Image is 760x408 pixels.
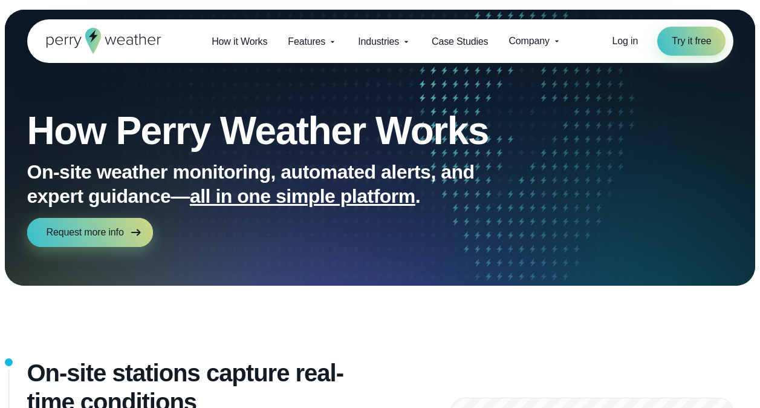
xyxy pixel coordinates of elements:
a: Request more info [27,218,153,247]
a: Try it free [657,27,726,56]
span: Industries [358,35,399,49]
h1: How Perry Weather Works [27,111,552,150]
span: Request more info [47,225,124,240]
a: Case Studies [421,29,498,54]
p: On-site weather monitoring, automated alerts, and expert guidance— . [27,160,511,208]
span: all in one simple platform [190,185,415,207]
span: Features [288,35,325,49]
span: Company [508,34,549,48]
span: Log in [612,36,638,46]
span: How it Works [212,35,267,49]
a: How it Works [201,29,278,54]
a: Log in [612,34,638,48]
span: Case Studies [432,35,488,49]
span: Try it free [672,34,711,48]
